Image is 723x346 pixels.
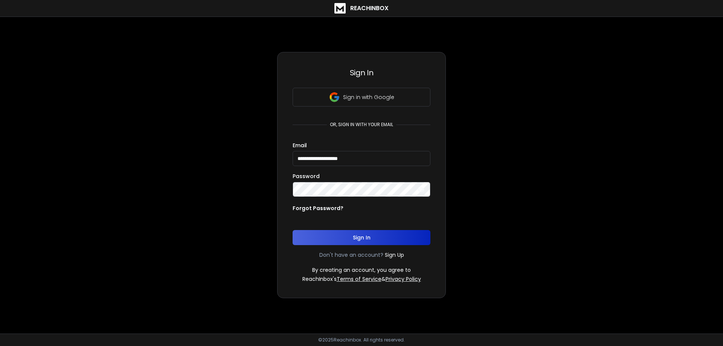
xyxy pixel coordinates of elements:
p: ReachInbox's & [302,275,421,283]
label: Email [293,143,307,148]
button: Sign in with Google [293,88,430,107]
img: logo [334,3,346,14]
p: By creating an account, you agree to [312,266,411,274]
h1: ReachInbox [350,4,389,13]
p: or, sign in with your email [327,122,396,128]
a: Sign Up [385,251,404,259]
button: Sign In [293,230,430,245]
a: Terms of Service [337,275,381,283]
p: Don't have an account? [319,251,383,259]
p: © 2025 Reachinbox. All rights reserved. [318,337,405,343]
label: Password [293,174,320,179]
a: ReachInbox [334,3,389,14]
p: Forgot Password? [293,204,343,212]
h3: Sign In [293,67,430,78]
p: Sign in with Google [343,93,394,101]
a: Privacy Policy [386,275,421,283]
